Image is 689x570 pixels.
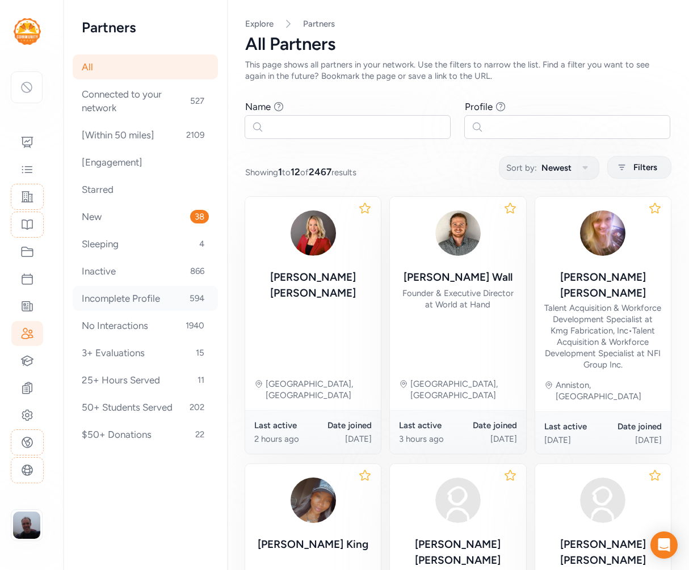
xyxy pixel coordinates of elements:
div: Talent Acquisition & Workforce Development Specialist at Kmg Fabrication, Inc Talent Acquisition ... [544,302,662,370]
span: 866 [186,264,209,278]
div: [DATE] [603,434,662,446]
span: 38 [190,210,209,223]
div: Founder & Executive Director at World at Hand [399,288,516,310]
div: [PERSON_NAME] [PERSON_NAME] [544,269,662,301]
span: 2109 [182,128,209,142]
h2: Partners [82,18,209,36]
div: Incomplete Profile [73,286,218,311]
div: Last active [399,420,458,431]
div: Anniston, [GEOGRAPHIC_DATA] [556,379,662,402]
div: Open Intercom Messenger [650,531,678,559]
span: 527 [186,94,209,108]
span: 22 [191,428,209,441]
div: Connected to your network [73,82,218,120]
span: 202 [185,400,209,414]
div: Date joined [603,421,662,432]
span: Filters [633,161,657,174]
div: 2 hours ago [254,433,313,445]
div: [Engagement] [73,150,218,175]
img: Y8Ob67TkRYqZ5OK5iBbg [286,206,341,260]
div: [PERSON_NAME] [PERSON_NAME] [254,269,372,301]
span: 2467 [309,166,331,178]
nav: Breadcrumb [245,18,671,29]
img: logo [14,18,41,45]
div: Last active [254,420,313,431]
div: All Partners [245,34,671,54]
div: 3 hours ago [399,433,458,445]
span: 11 [193,373,209,387]
div: 50+ Students Served [73,395,218,420]
div: [Within 50 miles] [73,123,218,147]
img: MT0Q7ZucQzGj7nSGedMZ [286,473,341,527]
span: 4 [195,237,209,251]
span: 1940 [181,319,209,332]
div: [PERSON_NAME] King [258,537,368,552]
div: Date joined [313,420,372,431]
img: avatar38fbb18c.svg [431,473,485,527]
div: [PERSON_NAME] [PERSON_NAME] [544,537,662,568]
div: [PERSON_NAME] [PERSON_NAME] [399,537,516,568]
div: 25+ Hours Served [73,368,218,392]
div: [DATE] [458,433,517,445]
button: Sort by:Newest [499,156,599,180]
div: [DATE] [313,433,372,445]
div: [DATE] [544,434,603,446]
span: 594 [185,292,209,305]
a: Explore [245,19,274,29]
span: • [628,326,632,336]
a: Partners [303,18,335,29]
div: Sleeping [73,231,218,256]
div: [PERSON_NAME] Wall [404,269,512,285]
img: KL4qs29JRGuzz2UOPlTQ [431,206,485,260]
img: avatar38fbb18c.svg [575,473,630,527]
span: Showing to of results [245,165,356,179]
div: Date joined [458,420,517,431]
span: 1 [278,166,282,178]
div: Profile [465,100,493,113]
div: Last active [544,421,603,432]
div: New [73,204,218,229]
span: Newest [541,161,572,175]
div: This page shows all partners in your network. Use the filters to narrow the list. Find a filter y... [245,59,671,82]
div: [GEOGRAPHIC_DATA], [GEOGRAPHIC_DATA] [410,378,516,401]
span: 12 [291,166,300,178]
div: Inactive [73,259,218,284]
div: 3+ Evaluations [73,340,218,365]
div: Name [245,100,271,113]
div: All [73,54,218,79]
span: Sort by: [506,161,537,175]
div: [GEOGRAPHIC_DATA], [GEOGRAPHIC_DATA] [266,378,372,401]
div: Starred [73,177,218,202]
img: QZdaAVjtQlKJWMOC8zB9 [575,206,630,260]
div: No Interactions [73,313,218,338]
div: $50+ Donations [73,422,218,447]
span: 15 [191,346,209,360]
